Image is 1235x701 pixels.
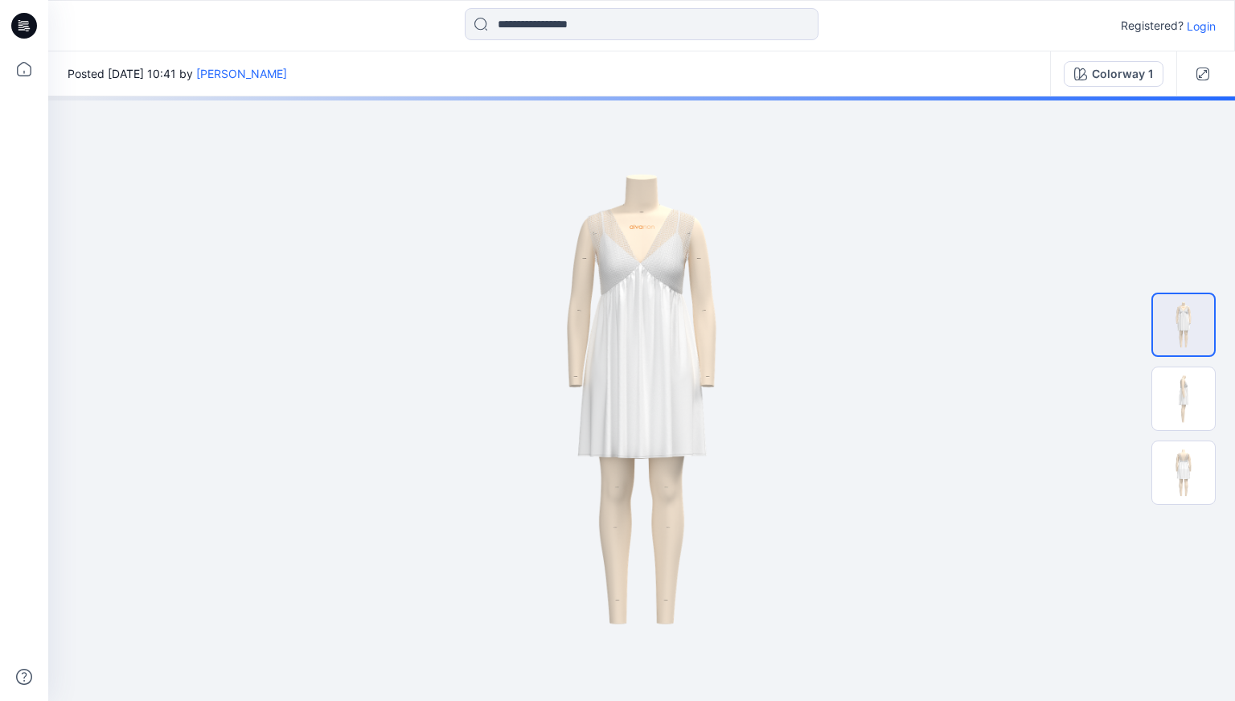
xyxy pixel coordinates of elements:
[1153,294,1214,355] img: 304_0
[428,96,855,701] img: eyJhbGciOiJIUzI1NiIsImtpZCI6IjAiLCJzbHQiOiJzZXMiLCJ0eXAiOiJKV1QifQ.eyJkYXRhIjp7InR5cGUiOiJzdG9yYW...
[1064,61,1163,87] button: Colorway 1
[196,67,287,80] a: [PERSON_NAME]
[1092,65,1153,83] div: Colorway 1
[1152,441,1215,504] img: 304_2
[1121,16,1184,35] p: Registered?
[1187,18,1216,35] p: Login
[1152,367,1215,430] img: 304_1
[68,65,287,82] span: Posted [DATE] 10:41 by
